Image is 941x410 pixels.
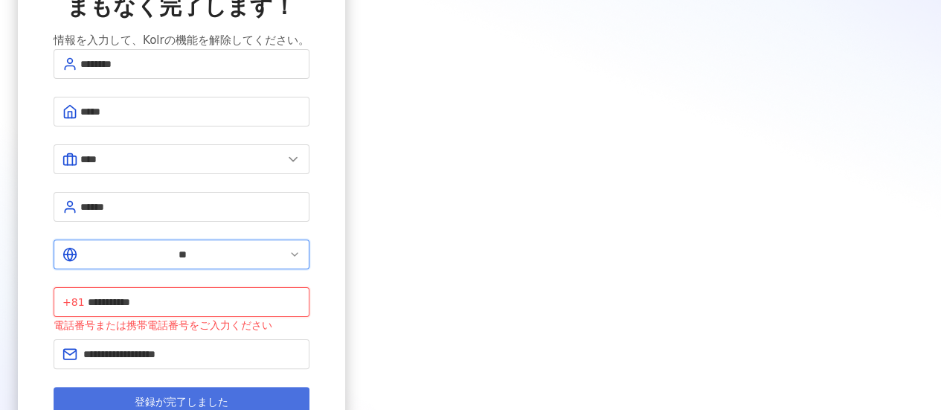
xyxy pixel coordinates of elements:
span: 登録が完了しました [135,396,228,408]
span: 情報を入力して、Kolrの機能を解除してください。 [54,31,309,49]
span: +81 [62,294,85,310]
div: 電話番号または携帯電話番号をご入力ください [54,317,309,333]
